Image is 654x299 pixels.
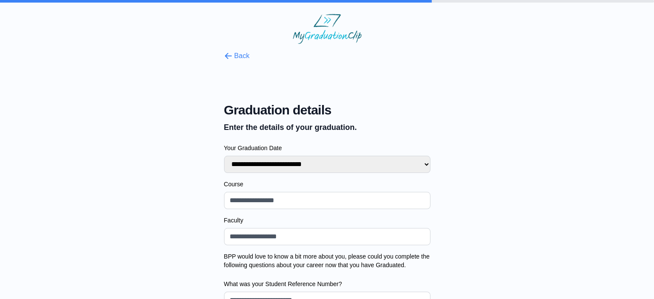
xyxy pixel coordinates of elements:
span: Graduation details [224,102,430,118]
label: BPP would love to know a bit more about you, please could you complete the following questions ab... [224,252,430,269]
label: Faculty [224,216,430,225]
label: Your Graduation Date [224,144,430,152]
p: Enter the details of your graduation. [224,121,430,133]
label: Course [224,180,430,188]
button: Back [224,51,250,61]
label: What was your Student Reference Number? [224,280,430,288]
img: MyGraduationClip [293,14,362,44]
